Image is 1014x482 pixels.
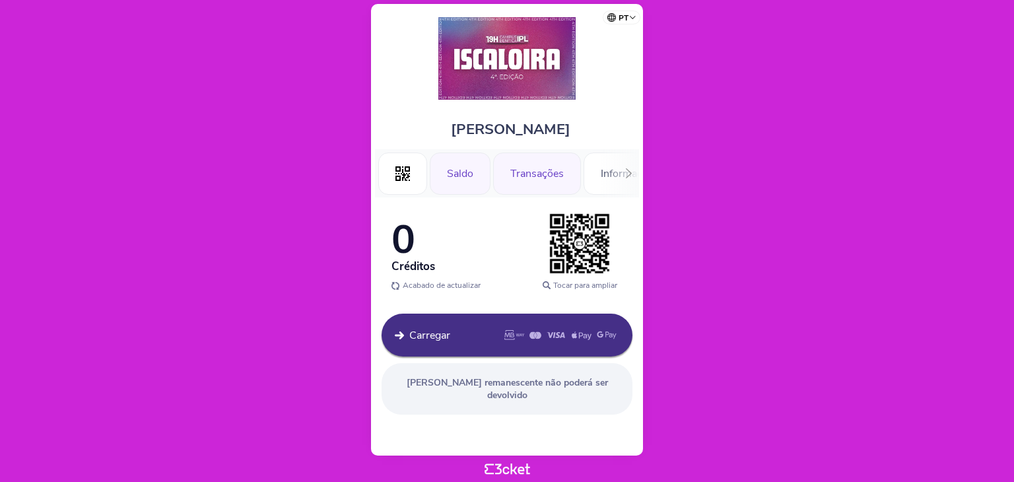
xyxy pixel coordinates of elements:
a: Informações [584,165,676,180]
div: Transações [493,153,581,195]
span: [PERSON_NAME] [451,120,570,139]
span: Tocar para ampliar [553,280,617,291]
a: Saldo [430,165,490,180]
div: Saldo [430,153,490,195]
span: Acabado de actualizar [403,280,481,291]
span: 0 [391,213,415,267]
span: Carregar [409,328,450,343]
a: Transações [493,165,581,180]
img: transparent_placeholder.3f4e7402.png [547,211,613,277]
div: Informações [584,153,676,195]
p: [PERSON_NAME] remanescente não poderá ser devolvido [391,376,623,401]
img: 4.ª Edição - ISCALOIRA [438,17,576,100]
